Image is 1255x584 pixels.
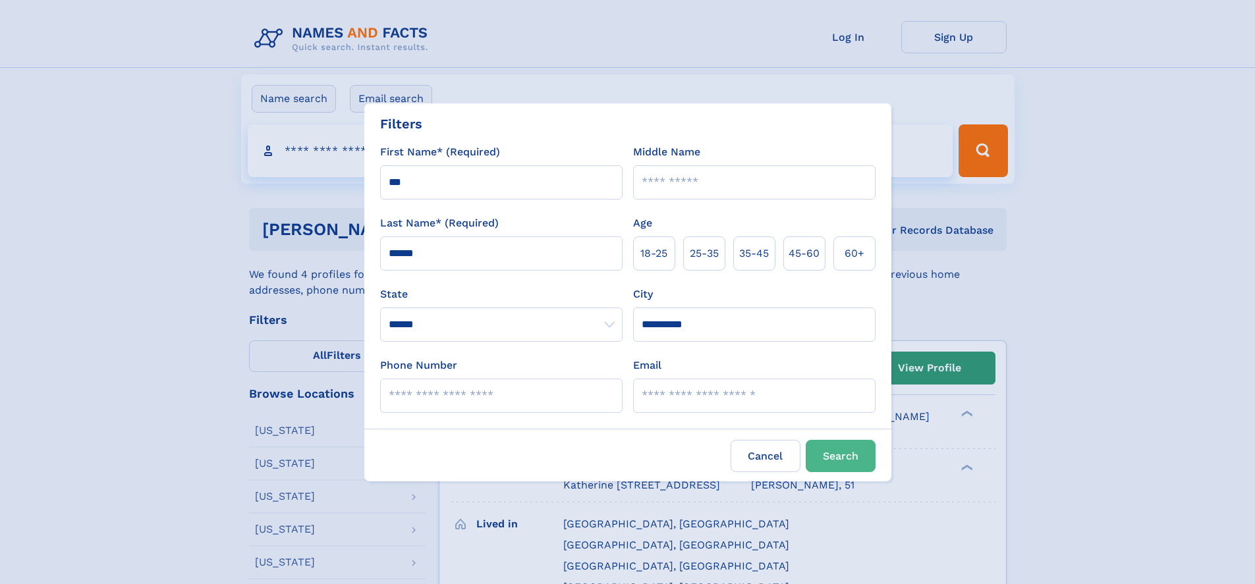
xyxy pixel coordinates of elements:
[731,440,800,472] label: Cancel
[739,246,769,261] span: 35‑45
[380,114,422,134] div: Filters
[380,286,623,302] label: State
[380,358,457,373] label: Phone Number
[633,358,661,373] label: Email
[690,246,719,261] span: 25‑35
[640,246,667,261] span: 18‑25
[633,215,652,231] label: Age
[806,440,876,472] button: Search
[845,246,864,261] span: 60+
[633,286,653,302] label: City
[633,144,700,160] label: Middle Name
[789,246,820,261] span: 45‑60
[380,215,499,231] label: Last Name* (Required)
[380,144,500,160] label: First Name* (Required)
